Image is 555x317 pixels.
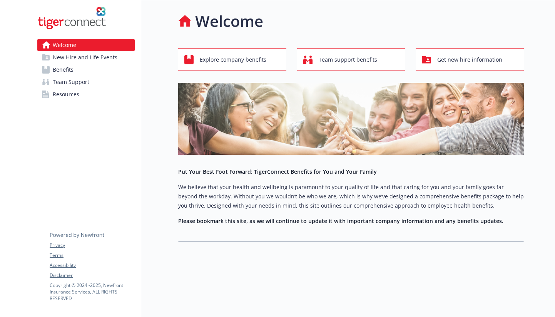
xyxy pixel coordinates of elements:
[37,64,135,76] a: Benefits
[50,242,134,249] a: Privacy
[50,282,134,302] p: Copyright © 2024 - 2025 , Newfront Insurance Services, ALL RIGHTS RESERVED
[53,64,74,76] span: Benefits
[37,51,135,64] a: New Hire and Life Events
[37,88,135,101] a: Resources
[200,52,266,67] span: Explore company benefits
[50,252,134,259] a: Terms
[50,262,134,269] a: Accessibility
[437,52,502,67] span: Get new hire information
[178,83,524,155] img: overview page banner
[319,52,377,67] span: Team support benefits
[50,272,134,279] a: Disclaimer
[53,39,76,51] span: Welcome
[178,183,524,210] p: We believe that your health and wellbeing is paramount to your quality of life and that caring fo...
[37,76,135,88] a: Team Support
[53,88,79,101] span: Resources
[178,48,286,70] button: Explore company benefits
[195,10,263,33] h1: Welcome
[178,217,503,225] strong: Please bookmark this site, as we will continue to update it with important company information an...
[37,39,135,51] a: Welcome
[178,168,377,175] strong: Put Your Best Foot Forward: TigerConnect Benefits for You and Your Family
[297,48,405,70] button: Team support benefits
[53,51,117,64] span: New Hire and Life Events
[416,48,524,70] button: Get new hire information
[53,76,89,88] span: Team Support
